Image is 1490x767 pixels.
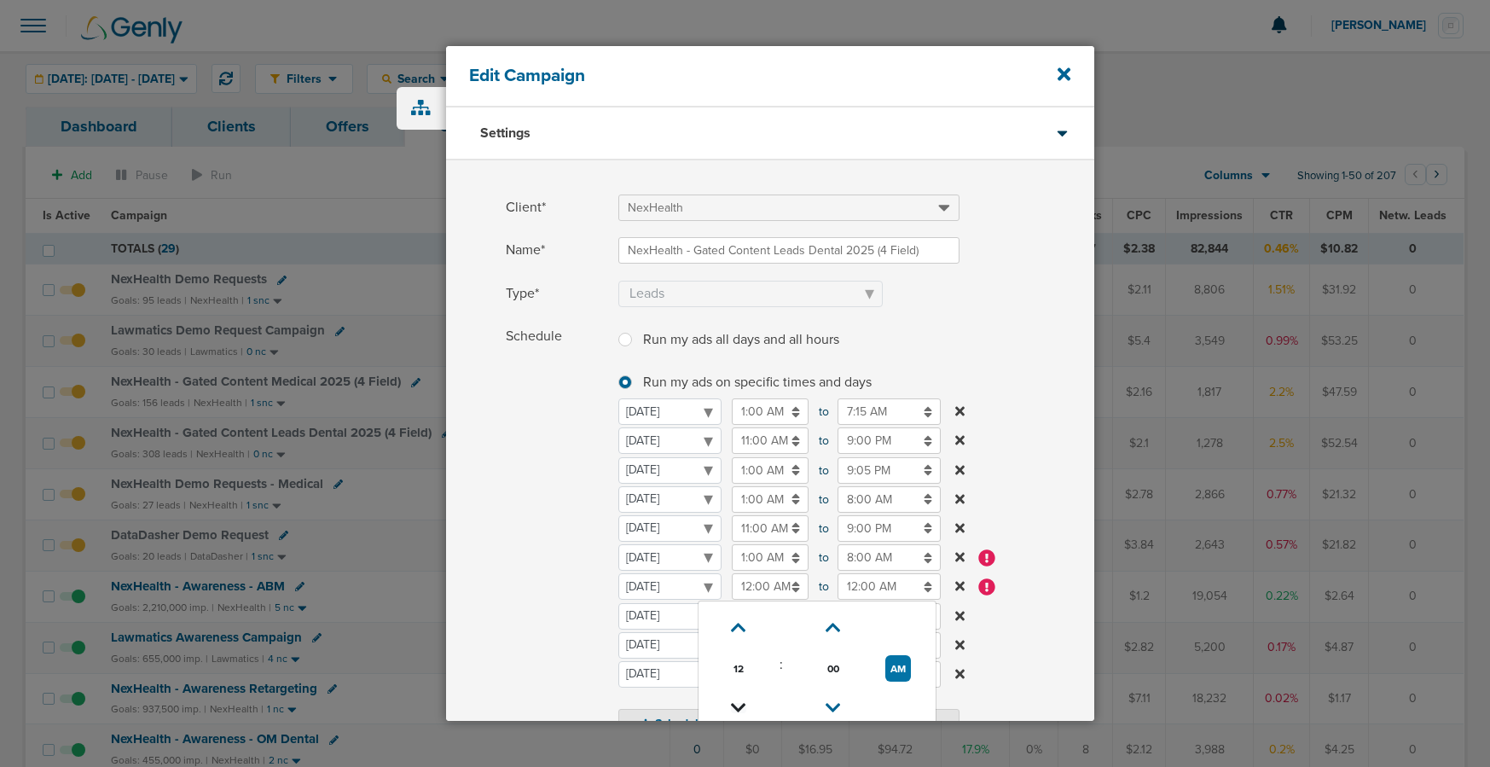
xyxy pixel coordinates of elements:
span: Run my ads on specific times and days [643,374,872,391]
button: to [951,427,969,454]
select: to [618,398,722,425]
span: Run my ads all days and all hours [643,331,839,348]
span: NexHealth [628,200,683,215]
select: to [618,457,722,484]
input: 12:00AM to [838,573,941,600]
button: to [951,398,969,425]
input: to [838,544,941,571]
button: to [951,632,969,659]
select: to [618,427,722,454]
span: to [819,486,827,513]
span: to [819,398,827,425]
span: Schedule [506,323,608,739]
input: to [838,515,941,542]
td: : [773,648,790,681]
span: Client* [506,195,608,221]
input: to [732,398,809,425]
select: to [618,486,722,513]
span: to [819,515,827,542]
a: Increment Hour [724,615,754,642]
a: Increment Minute [818,615,848,642]
input: to [732,457,809,484]
input: to [732,515,809,542]
button: 12:00 to [885,655,911,682]
select: to [618,632,722,659]
button: to [951,457,969,484]
button: to [951,544,969,571]
select: to [618,661,722,688]
input: to [838,427,941,454]
select: Type* [618,281,883,307]
select: to [618,544,722,571]
h3: Settings [480,125,530,142]
select: 12:00AM to [618,573,722,600]
a: Decrement Hour [724,695,754,722]
input: to [732,427,809,454]
input: to [838,486,941,513]
span: to [819,573,827,600]
span: to [819,457,827,484]
select: to [618,515,722,542]
button: 12:00AM to [951,573,969,600]
span: to [819,427,827,454]
button: to [951,515,969,542]
span: Name* [506,237,608,264]
input: 12:00AM to [732,573,809,600]
h4: Edit Campaign [469,65,1011,86]
input: to [838,398,941,425]
a: Decrement Minute [818,695,848,722]
input: to [732,544,809,571]
input: to [732,486,809,513]
button: to [951,603,969,630]
button: to [951,661,969,688]
span: Type* [506,281,608,307]
input: Name* [618,237,960,264]
button: to [951,486,969,513]
input: to [838,457,941,484]
span: Pick Hour [726,656,751,682]
select: to [618,603,722,630]
span: to [819,544,827,571]
span: Pick Minute [820,656,846,682]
